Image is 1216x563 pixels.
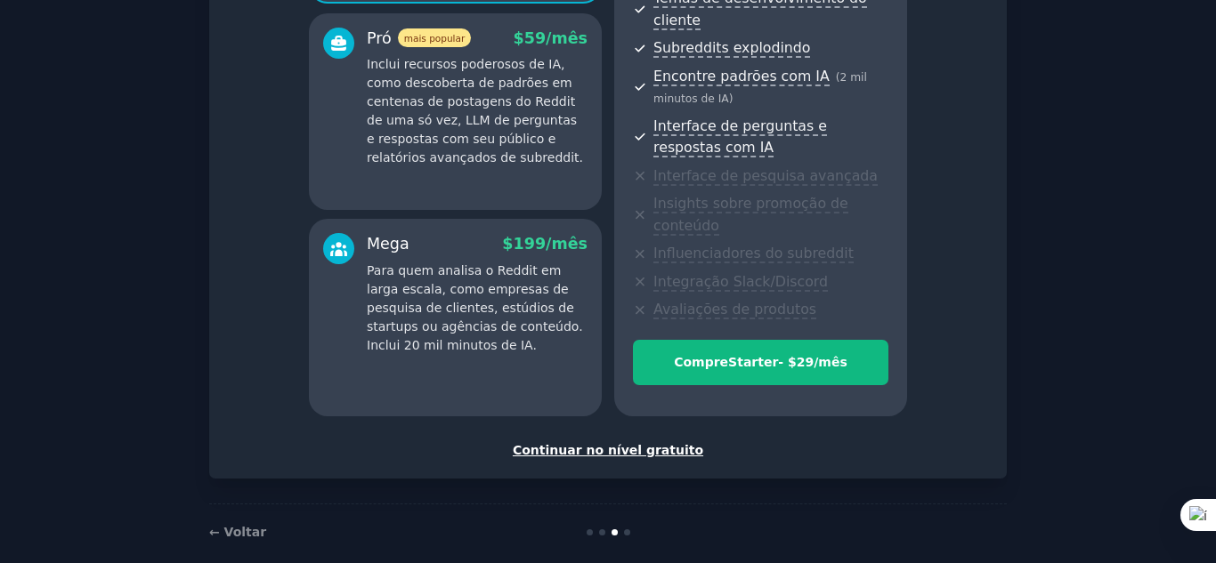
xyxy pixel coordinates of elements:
[514,29,524,47] font: $
[674,355,728,369] font: Compre
[367,57,583,165] font: Inclui recursos poderosos de IA, como descoberta de padrões em centenas de postagens do Reddit de...
[209,525,266,539] a: ← Voltar
[653,301,816,318] font: Avaliações de produtos
[653,68,830,84] font: Encontre padrões com IA
[367,29,392,47] font: Pró
[546,235,588,253] font: /mês
[836,71,840,84] font: (
[633,340,888,385] button: CompreStarter- $29/mês
[653,117,827,157] font: Interface de perguntas e respostas com IA
[728,355,778,369] font: Starter
[729,92,734,105] font: )
[524,29,546,47] font: 59
[797,355,814,369] font: 29
[653,245,854,261] font: Influenciadores do subreddit
[653,273,828,290] font: Integração Slack/Discord
[653,167,878,184] font: Interface de pesquisa avançada
[513,443,703,457] font: Continuar no nível gratuito
[653,71,867,106] font: 2 mil minutos de IA
[514,235,547,253] font: 199
[653,39,810,56] font: Subreddits explodindo
[367,263,583,352] font: Para quem analisa o Reddit em larga escala, como empresas de pesquisa de clientes, estúdios de st...
[546,29,588,47] font: /mês
[502,235,513,253] font: $
[778,355,796,369] font: - $
[367,235,409,253] font: Mega
[404,33,465,44] font: mais popular
[653,195,848,234] font: Insights sobre promoção de conteúdo
[814,355,847,369] font: /mês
